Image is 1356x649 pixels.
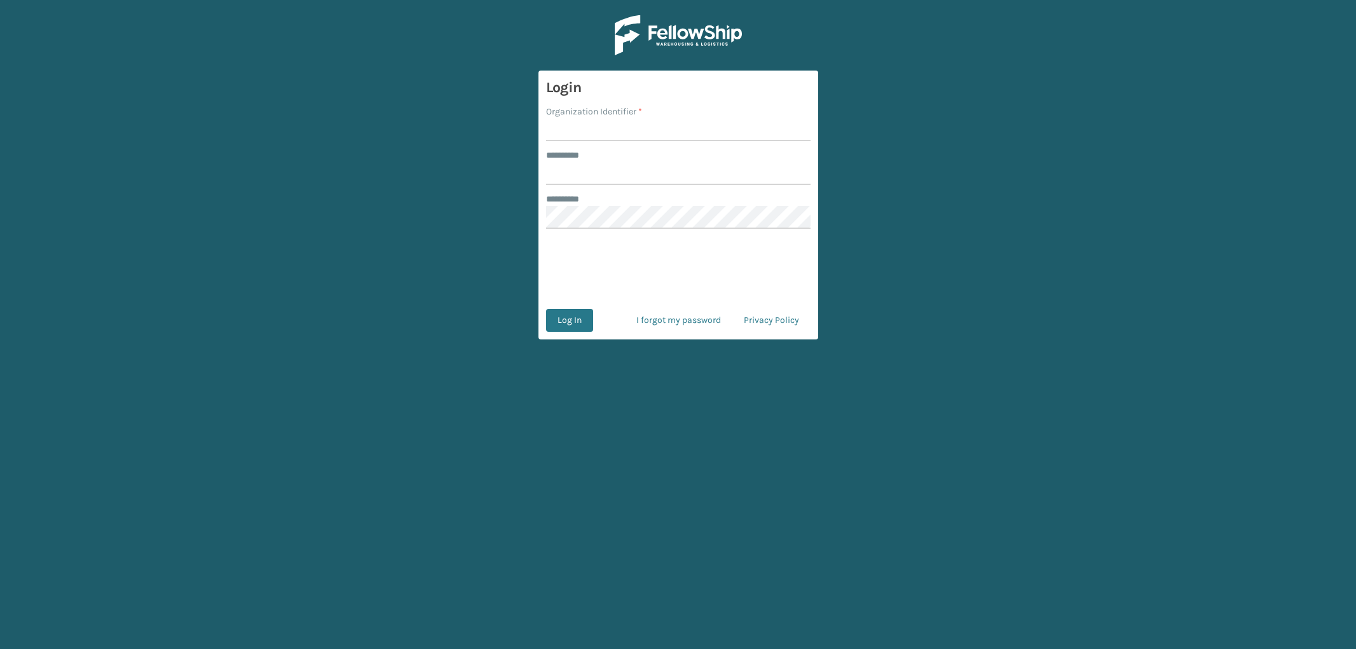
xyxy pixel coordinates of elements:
a: I forgot my password [625,309,732,332]
button: Log In [546,309,593,332]
h3: Login [546,78,811,97]
iframe: reCAPTCHA [582,244,775,294]
img: Logo [615,15,742,55]
label: Organization Identifier [546,105,642,118]
a: Privacy Policy [732,309,811,332]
